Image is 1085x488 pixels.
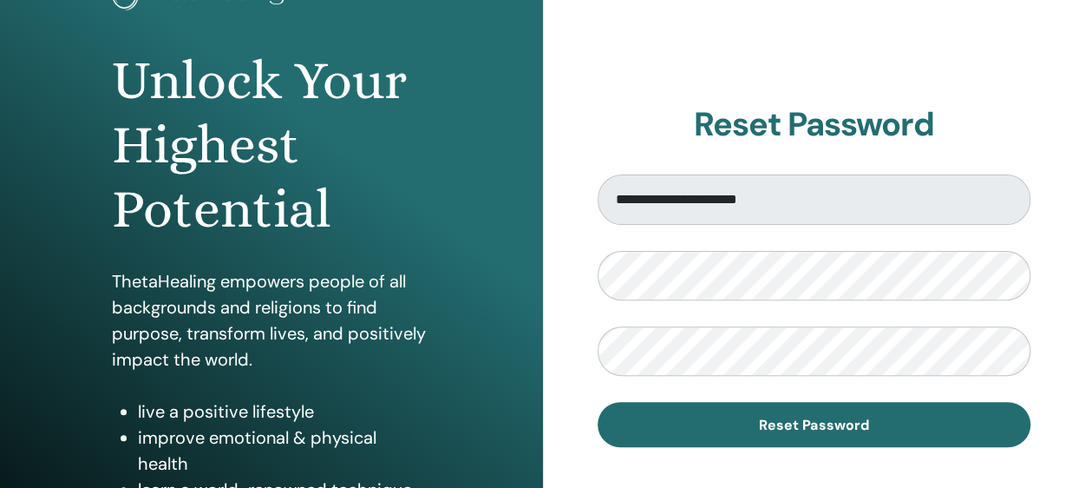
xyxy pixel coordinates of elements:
button: Reset Password [598,402,1031,447]
p: ThetaHealing empowers people of all backgrounds and religions to find purpose, transform lives, a... [112,268,430,373]
h1: Unlock Your Highest Potential [112,49,430,242]
li: improve emotional & physical health [138,425,430,477]
li: live a positive lifestyle [138,399,430,425]
span: Reset Password [759,416,868,434]
h2: Reset Password [598,105,1031,145]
